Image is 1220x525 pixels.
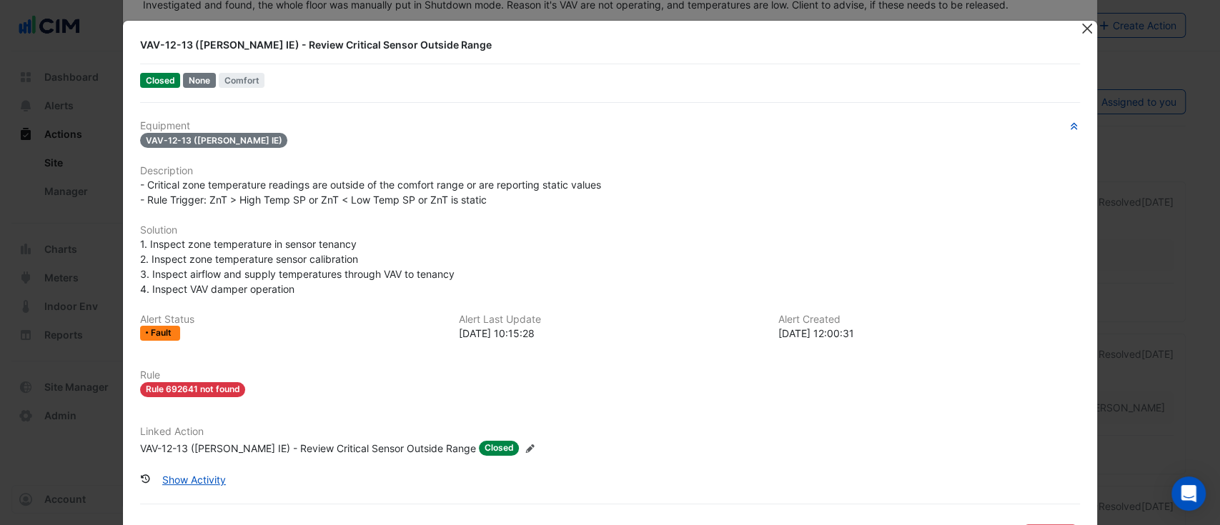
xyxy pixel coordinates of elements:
[140,238,455,295] span: 1. Inspect zone temperature in sensor tenancy 2. Inspect zone temperature sensor calibration 3. I...
[140,133,288,148] span: VAV-12-13 ([PERSON_NAME] IE)
[140,73,181,88] span: Closed
[459,326,761,341] div: [DATE] 10:15:28
[1171,476,1206,511] div: Open Intercom Messenger
[778,314,1081,326] h6: Alert Created
[140,441,476,456] div: VAV-12-13 ([PERSON_NAME] IE) - Review Critical Sensor Outside Range
[459,314,761,326] h6: Alert Last Update
[153,467,235,492] button: Show Activity
[151,329,174,337] span: Fault
[219,73,265,88] span: Comfort
[1079,21,1094,36] button: Close
[140,120,1081,132] h6: Equipment
[140,38,1063,52] div: VAV-12-13 ([PERSON_NAME] IE) - Review Critical Sensor Outside Range
[140,179,601,206] span: - Critical zone temperature readings are outside of the comfort range or are reporting static val...
[479,441,520,456] span: Closed
[183,73,216,88] div: None
[778,326,1081,341] div: [DATE] 12:00:31
[140,314,442,326] h6: Alert Status
[140,165,1081,177] h6: Description
[525,444,535,454] fa-icon: Edit Linked Action
[140,382,246,397] span: Rule 692641 not found
[140,369,1081,381] h6: Rule
[140,224,1081,236] h6: Solution
[140,426,1081,438] h6: Linked Action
